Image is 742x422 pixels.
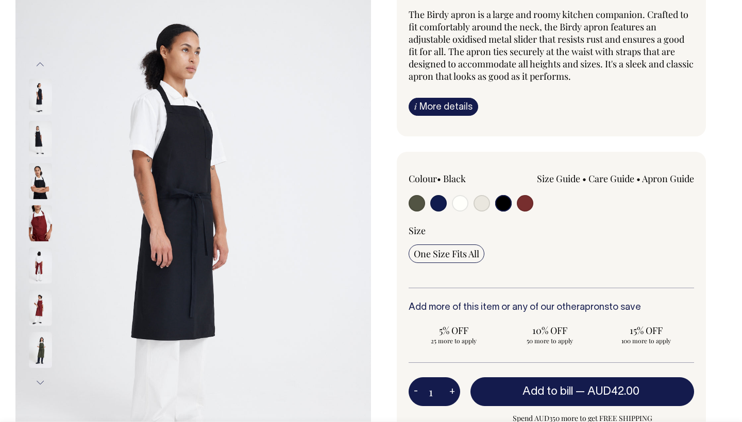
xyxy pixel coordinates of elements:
[580,303,609,312] a: aprons
[409,98,478,116] a: iMore details
[409,303,694,313] h6: Add more of this item or any of our other to save
[29,332,52,368] img: olive
[409,224,694,237] div: Size
[606,337,686,345] span: 100 more to apply
[409,172,523,185] div: Colour
[576,386,642,397] span: —
[606,324,686,337] span: 15% OFF
[409,8,694,82] span: The Birdy apron is a large and roomy kitchen companion. Crafted to fit comfortably around the nec...
[29,121,52,157] img: black
[409,244,484,263] input: One Size Fits All
[414,101,417,112] span: i
[29,163,52,199] img: black
[510,337,590,345] span: 50 more to apply
[470,377,694,406] button: Add to bill —AUD42.00
[409,321,499,348] input: 5% OFF 25 more to apply
[414,248,479,260] span: One Size Fits All
[414,324,494,337] span: 5% OFF
[537,172,580,185] a: Size Guide
[29,79,52,115] img: black
[522,386,573,397] span: Add to bill
[587,386,639,397] span: AUD42.00
[505,321,595,348] input: 10% OFF 50 more to apply
[636,172,640,185] span: •
[414,337,494,345] span: 25 more to apply
[32,53,48,76] button: Previous
[601,321,691,348] input: 15% OFF 100 more to apply
[642,172,694,185] a: Apron Guide
[582,172,586,185] span: •
[29,290,52,326] img: Birdy Apron
[32,371,48,394] button: Next
[409,381,423,402] button: -
[437,172,441,185] span: •
[29,248,52,284] img: burgundy
[29,205,52,241] img: burgundy
[588,172,634,185] a: Care Guide
[444,381,460,402] button: +
[510,324,590,337] span: 10% OFF
[443,172,466,185] label: Black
